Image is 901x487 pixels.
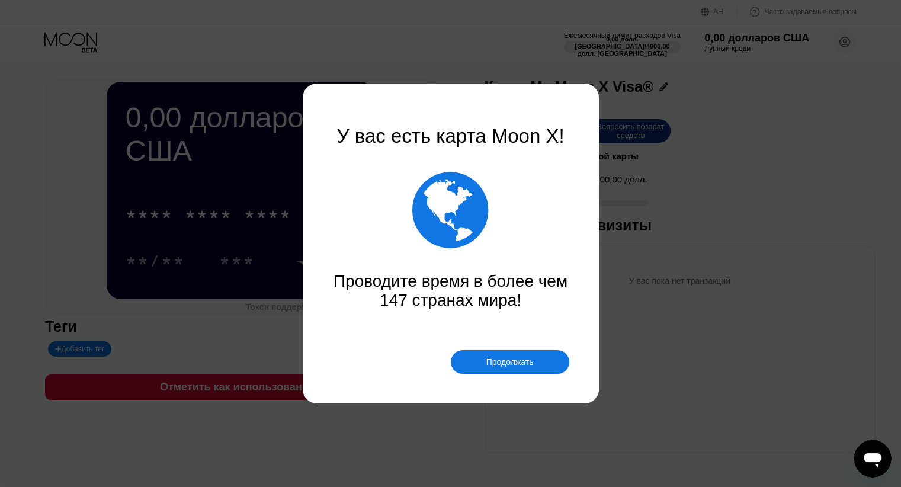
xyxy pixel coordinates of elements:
font:  [412,165,489,254]
font: Продолжать [486,357,534,367]
div: Продолжать [451,350,569,374]
div:  [332,165,569,254]
font: Проводите время в более чем 147 странах мира! [334,272,572,309]
font: У вас есть карта Moon X! [337,125,565,147]
iframe: Кнопка запуска окна обмена сообщениями [854,440,892,478]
